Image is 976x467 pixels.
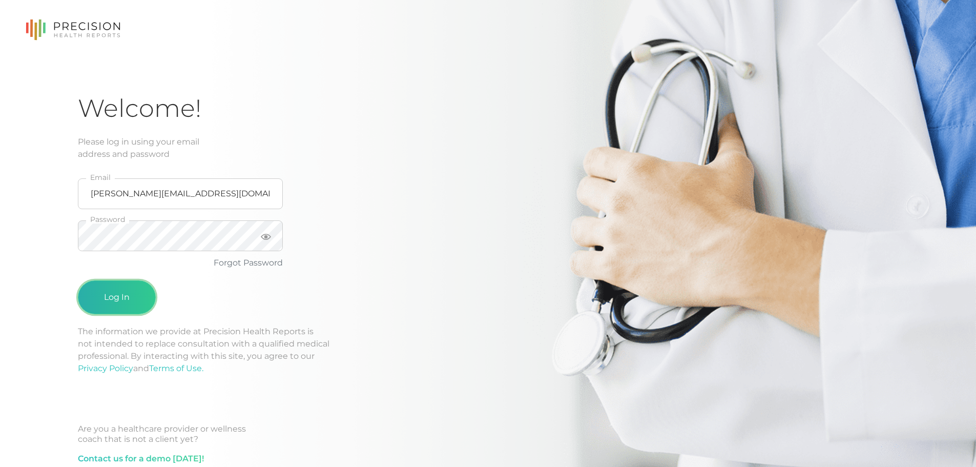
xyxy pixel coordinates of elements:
h1: Welcome! [78,93,898,124]
div: Are you a healthcare provider or wellness coach that is not a client yet? [78,424,898,444]
a: Contact us for a demo [DATE]! [78,453,204,465]
p: The information we provide at Precision Health Reports is not intended to replace consultation wi... [78,326,898,375]
div: Please log in using your email address and password [78,136,898,160]
a: Forgot Password [214,258,283,268]
a: Privacy Policy [78,363,133,373]
input: Email [78,178,283,209]
button: Log In [78,280,156,314]
a: Terms of Use. [149,363,203,373]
